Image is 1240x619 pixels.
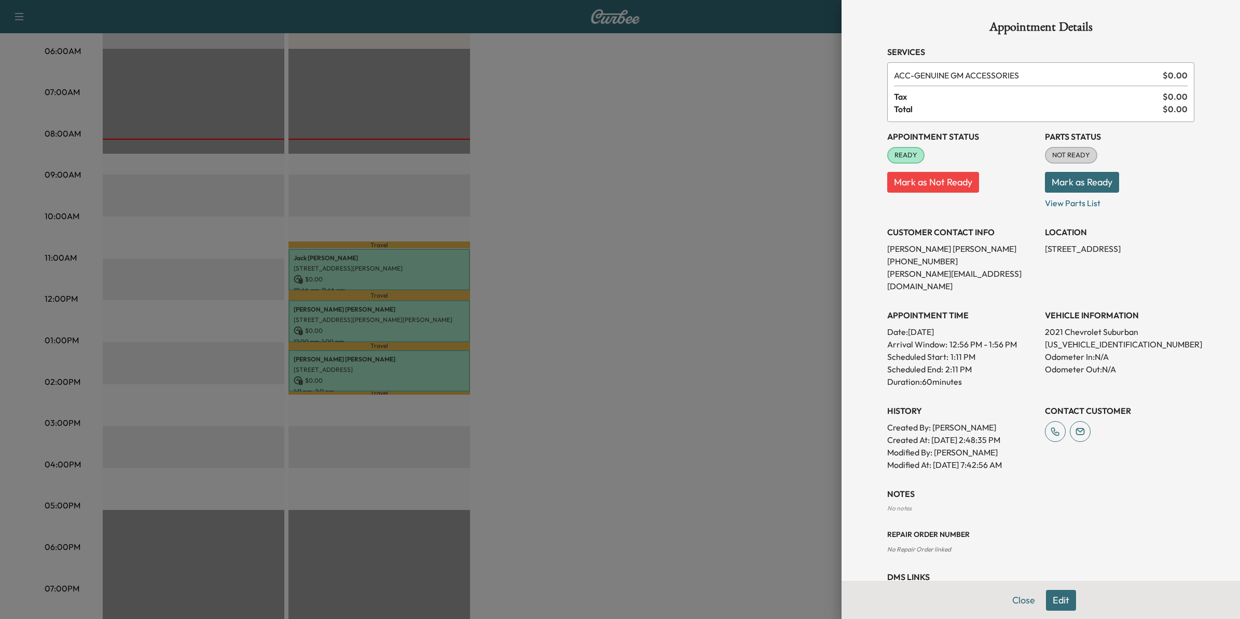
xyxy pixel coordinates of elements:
[887,267,1037,292] p: [PERSON_NAME][EMAIL_ADDRESS][DOMAIN_NAME]
[887,446,1037,459] p: Modified By : [PERSON_NAME]
[887,326,1037,338] p: Date: [DATE]
[1045,243,1194,255] p: [STREET_ADDRESS]
[945,363,972,375] p: 2:11 PM
[887,405,1037,417] h3: History
[1045,130,1194,143] h3: Parts Status
[887,571,1194,583] h3: DMS Links
[887,351,948,363] p: Scheduled Start:
[887,363,943,375] p: Scheduled End:
[894,90,1163,103] span: Tax
[1163,90,1188,103] span: $ 0.00
[887,421,1037,434] p: Created By : [PERSON_NAME]
[949,338,1017,351] span: 12:56 PM - 1:56 PM
[887,243,1037,255] p: [PERSON_NAME] [PERSON_NAME]
[887,459,1037,471] p: Modified At : [DATE] 7:42:56 AM
[887,434,1037,446] p: Created At : [DATE] 2:48:35 PM
[887,545,951,553] span: No Repair Order linked
[1045,193,1194,209] p: View Parts List
[887,309,1037,321] h3: APPOINTMENT TIME
[1045,172,1119,193] button: Mark as Ready
[1045,405,1194,417] h3: CONTACT CUSTOMER
[894,69,1159,82] span: GENUINE GM ACCESSORIES
[887,255,1037,267] p: [PHONE_NUMBER]
[887,488,1194,500] h3: NOTES
[1045,338,1194,351] p: [US_VEHICLE_IDENTIFICATION_NUMBER]
[887,172,979,193] button: Mark as Not Ready
[887,375,1037,388] p: Duration: 60 minutes
[887,529,1194,540] h3: Repair Order number
[1045,363,1194,375] p: Odometer Out: N/A
[1045,326,1194,338] p: 2021 Chevrolet Suburban
[887,21,1194,37] h1: Appointment Details
[1163,103,1188,115] span: $ 0.00
[888,150,924,160] span: READY
[1046,150,1096,160] span: NOT READY
[894,103,1163,115] span: Total
[1005,590,1042,611] button: Close
[1045,351,1194,363] p: Odometer In: N/A
[887,46,1194,58] h3: Services
[950,351,975,363] p: 1:11 PM
[887,226,1037,238] h3: CUSTOMER CONTACT INFO
[1045,309,1194,321] h3: VEHICLE INFORMATION
[1163,69,1188,82] span: $ 0.00
[1046,590,1076,611] button: Edit
[887,130,1037,143] h3: Appointment Status
[887,504,1194,513] div: No notes
[1045,226,1194,238] h3: LOCATION
[887,338,1037,351] p: Arrival Window:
